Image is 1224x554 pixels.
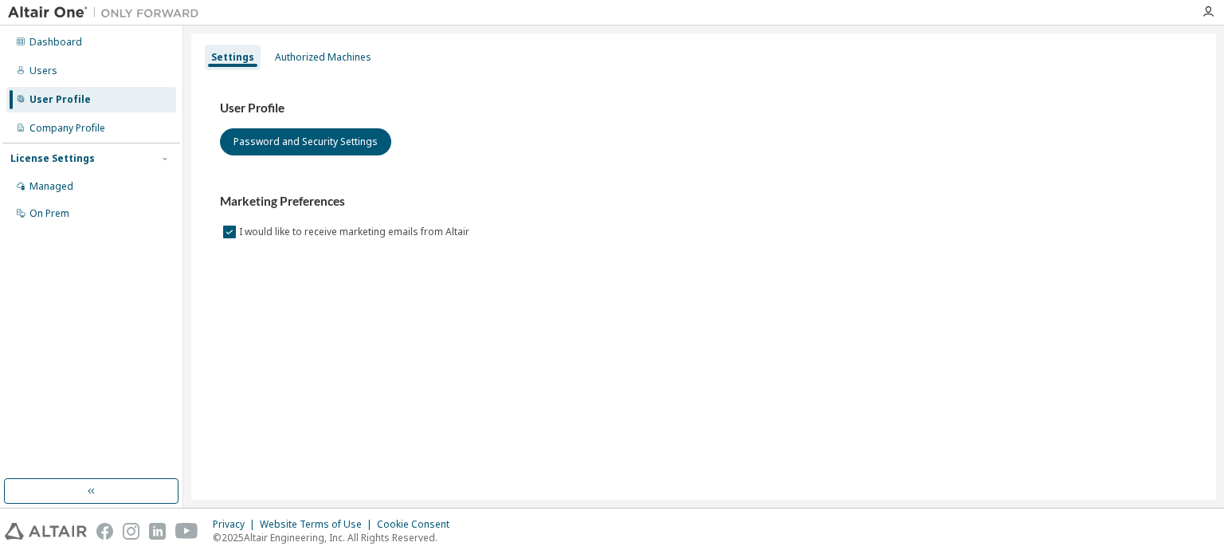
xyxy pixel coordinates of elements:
[213,518,260,531] div: Privacy
[220,194,1187,210] h3: Marketing Preferences
[10,152,95,165] div: License Settings
[211,51,254,64] div: Settings
[149,523,166,540] img: linkedin.svg
[239,222,473,242] label: I would like to receive marketing emails from Altair
[260,518,377,531] div: Website Terms of Use
[175,523,198,540] img: youtube.svg
[220,100,1187,116] h3: User Profile
[5,523,87,540] img: altair_logo.svg
[220,128,391,155] button: Password and Security Settings
[29,180,73,193] div: Managed
[8,5,207,21] img: Altair One
[123,523,139,540] img: instagram.svg
[29,207,69,220] div: On Prem
[29,93,91,106] div: User Profile
[213,531,459,544] p: © 2025 Altair Engineering, Inc. All Rights Reserved.
[377,518,459,531] div: Cookie Consent
[29,36,82,49] div: Dashboard
[29,122,105,135] div: Company Profile
[29,65,57,77] div: Users
[275,51,371,64] div: Authorized Machines
[96,523,113,540] img: facebook.svg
